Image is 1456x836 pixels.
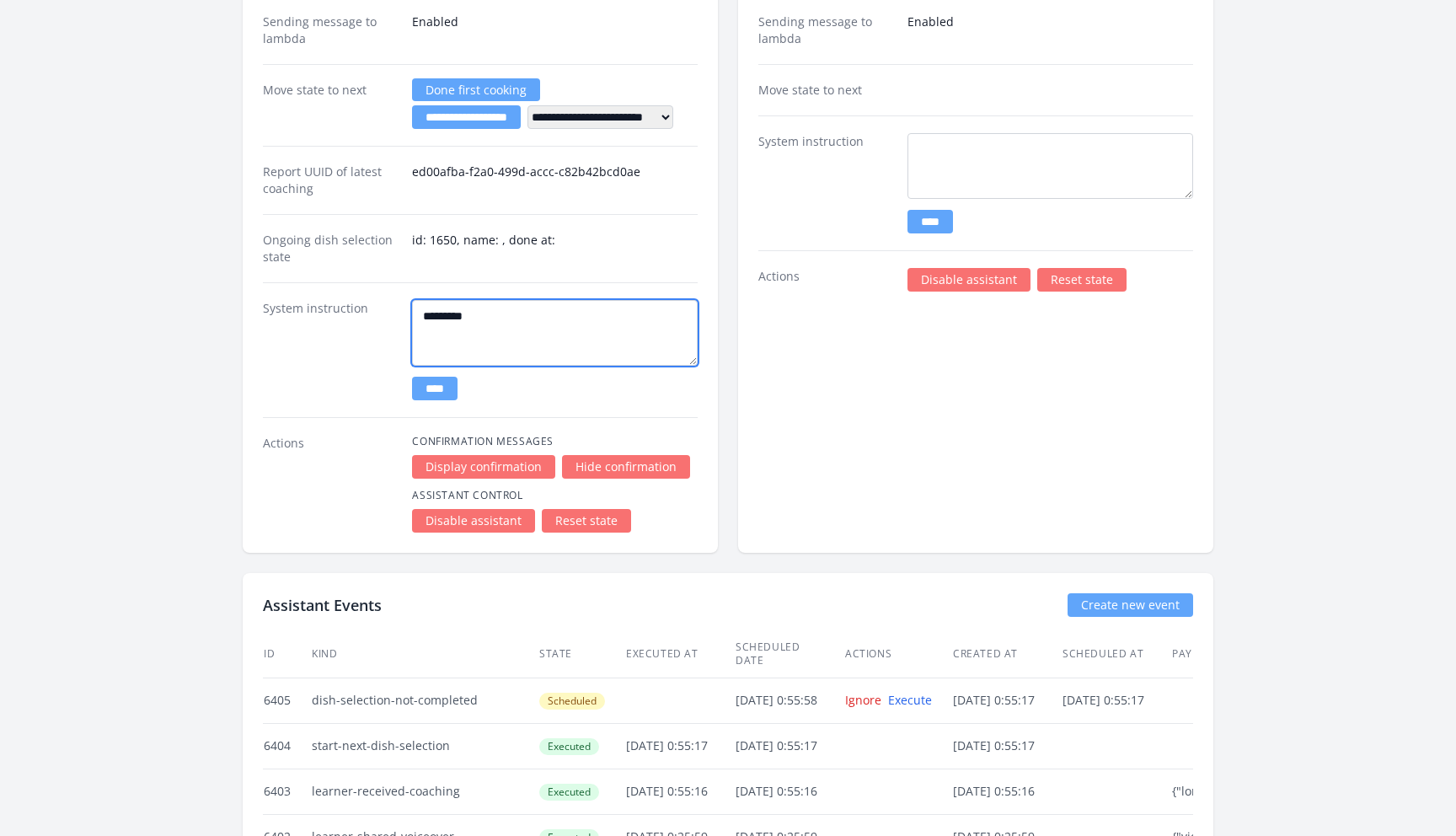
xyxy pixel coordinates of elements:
a: Display confirmation [412,455,555,479]
th: Scheduled date [735,630,844,678]
dt: System instruction [263,300,399,400]
dd: ed00afba-f2a0-499d-accc-c82b42bcd0ae [412,163,698,197]
h4: Assistant Control [412,489,698,502]
td: [DATE] 0:55:17 [1062,678,1171,723]
td: learner-received-coaching [311,769,538,814]
a: Reset state [1037,268,1127,292]
td: [DATE] 0:55:16 [735,769,844,814]
a: Hide confirmation [562,455,690,479]
a: Reset state [542,509,631,533]
span: Executed [539,738,599,755]
dt: Actions [758,268,894,292]
td: [DATE] 0:55:16 [625,769,735,814]
dt: Ongoing dish selection state [263,232,399,265]
th: Created at [952,630,1062,678]
td: [DATE] 0:55:17 [625,723,735,769]
h2: Assistant Events [263,593,382,617]
th: State [538,630,625,678]
dt: Sending message to lambda [263,13,399,47]
td: 6403 [263,769,311,814]
th: Scheduled at [1062,630,1171,678]
dt: Move state to next [758,82,894,99]
td: 6405 [263,678,311,723]
dd: Enabled [412,13,698,47]
td: [DATE] 0:55:58 [735,678,844,723]
a: Disable assistant [412,509,535,533]
td: [DATE] 0:55:16 [952,769,1062,814]
span: Scheduled [539,693,605,710]
th: ID [263,630,311,678]
dt: Actions [263,435,399,533]
dd: Enabled [907,13,1193,47]
span: Executed [539,784,599,801]
a: Disable assistant [907,268,1030,292]
td: [DATE] 0:55:17 [952,723,1062,769]
td: dish-selection-not-completed [311,678,538,723]
dt: Sending message to lambda [758,13,894,47]
td: [DATE] 0:55:17 [952,678,1062,723]
h4: Confirmation Messages [412,435,698,448]
dt: System instruction [758,133,894,233]
td: [DATE] 0:55:17 [735,723,844,769]
a: Done first cooking [412,78,540,101]
th: Kind [311,630,538,678]
dd: id: 1650, name: , done at: [412,232,698,265]
dt: Report UUID of latest coaching [263,163,399,197]
td: start-next-dish-selection [311,723,538,769]
a: Ignore [845,692,881,708]
a: Create new event [1068,593,1193,617]
th: Executed at [625,630,735,678]
dt: Move state to next [263,82,399,129]
td: 6404 [263,723,311,769]
th: Actions [844,630,952,678]
a: Execute [888,692,932,708]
